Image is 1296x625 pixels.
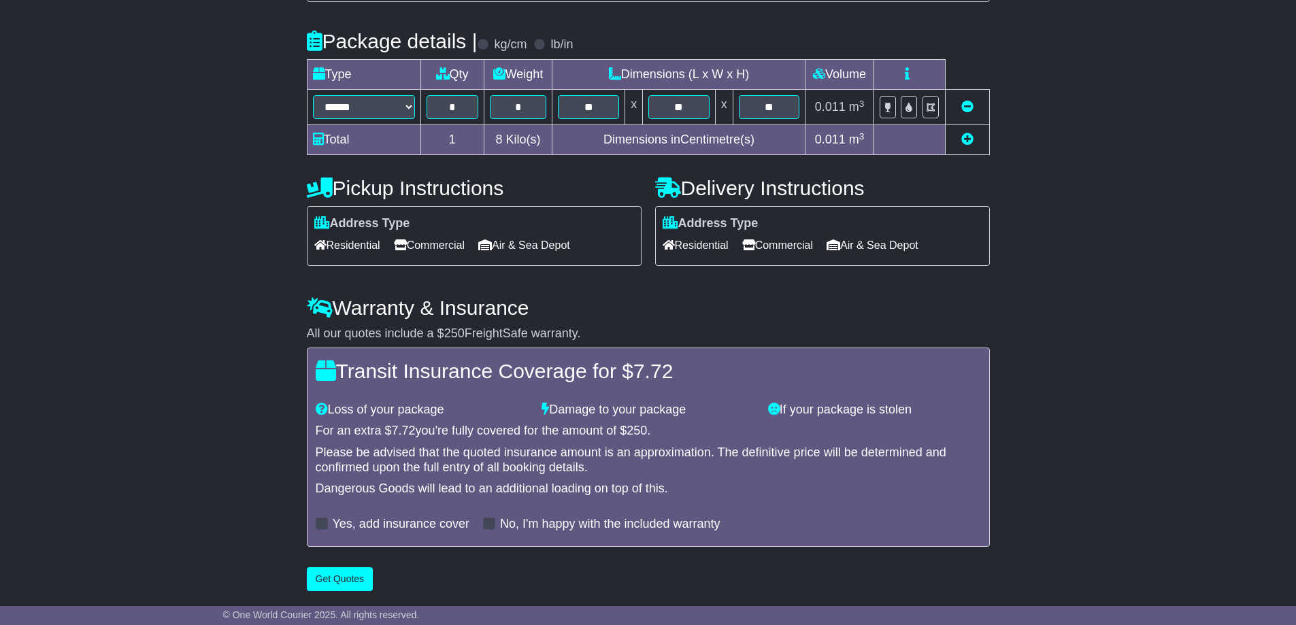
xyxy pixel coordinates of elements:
a: Remove this item [961,100,974,114]
span: 7.72 [633,360,673,382]
label: Yes, add insurance cover [333,517,469,532]
sup: 3 [859,131,865,141]
span: 8 [495,133,502,146]
td: x [625,90,643,125]
button: Get Quotes [307,567,373,591]
div: For an extra $ you're fully covered for the amount of $ . [316,424,981,439]
td: Qty [420,60,484,90]
div: If your package is stolen [761,403,988,418]
span: m [849,133,865,146]
h4: Package details | [307,30,478,52]
span: Air & Sea Depot [827,235,918,256]
span: 0.011 [815,133,846,146]
label: No, I'm happy with the included warranty [500,517,720,532]
span: m [849,100,865,114]
label: kg/cm [494,37,527,52]
td: Type [307,60,420,90]
a: Add new item [961,133,974,146]
span: Residential [663,235,729,256]
sup: 3 [859,99,865,109]
span: 0.011 [815,100,846,114]
td: Volume [805,60,874,90]
div: Please be advised that the quoted insurance amount is an approximation. The definitive price will... [316,445,981,475]
td: Weight [484,60,552,90]
h4: Transit Insurance Coverage for $ [316,360,981,382]
h4: Warranty & Insurance [307,297,990,319]
span: 250 [627,424,647,437]
label: Address Type [663,216,759,231]
div: Damage to your package [535,403,761,418]
span: © One World Courier 2025. All rights reserved. [223,609,420,620]
h4: Delivery Instructions [655,177,990,199]
span: Air & Sea Depot [478,235,570,256]
h4: Pickup Instructions [307,177,642,199]
td: Total [307,125,420,155]
span: 7.72 [392,424,416,437]
div: All our quotes include a $ FreightSafe warranty. [307,326,990,341]
div: Dangerous Goods will lead to an additional loading on top of this. [316,482,981,496]
td: Kilo(s) [484,125,552,155]
td: Dimensions (L x W x H) [552,60,805,90]
span: 250 [444,326,465,340]
td: 1 [420,125,484,155]
div: Loss of your package [309,403,535,418]
label: lb/in [550,37,573,52]
span: Commercial [742,235,813,256]
td: Dimensions in Centimetre(s) [552,125,805,155]
label: Address Type [314,216,410,231]
td: x [715,90,733,125]
span: Residential [314,235,380,256]
span: Commercial [394,235,465,256]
